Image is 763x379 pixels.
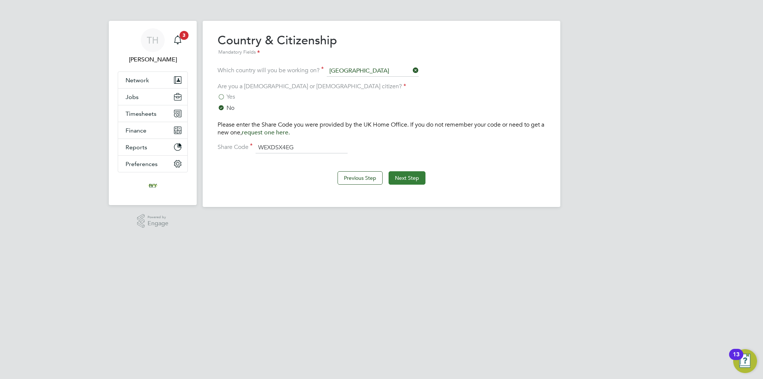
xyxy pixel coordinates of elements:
p: Please enter the Share Code you were provided by the UK Home Office. If you do not remember your ... [218,121,545,137]
button: Open Resource Center, 13 new notifications [733,349,757,373]
nav: Main navigation [109,21,197,205]
button: Network [118,72,187,88]
a: 3 [170,28,185,52]
span: Powered by [148,214,168,220]
span: Network [126,77,149,84]
button: Reports [118,139,187,155]
div: 13 [733,354,740,364]
span: Yes [227,93,235,101]
button: Jobs [118,89,187,105]
span: No [227,104,234,112]
span: Preferences [126,160,158,168]
button: Next Step [389,171,425,185]
button: Timesheets [118,105,187,122]
a: Powered byEngage [137,214,169,228]
a: TH[PERSON_NAME] [118,28,188,64]
button: Preferences [118,156,187,172]
span: Engage [148,220,168,227]
img: ivyresourcegroup-logo-retina.png [147,180,159,192]
a: request one here. [242,129,290,136]
a: Go to home page [118,180,188,192]
h2: Country & Citizenship [218,33,337,57]
div: Mandatory Fields [218,48,337,57]
span: 3 [180,31,189,40]
span: Jobs [126,93,139,101]
button: Previous Step [338,171,383,185]
input: Search for... [327,66,419,77]
label: Which country will you be working on? [218,67,324,74]
label: Are you a [DEMOGRAPHIC_DATA] or [DEMOGRAPHIC_DATA] citizen? [218,83,406,90]
span: Finance [126,127,146,134]
span: Timesheets [126,110,156,117]
input: Enter Code [256,142,348,153]
button: Finance [118,122,187,138]
span: Tom Harvey [118,55,188,64]
span: TH [147,35,159,45]
label: Share Code [218,143,253,151]
span: Reports [126,144,147,151]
